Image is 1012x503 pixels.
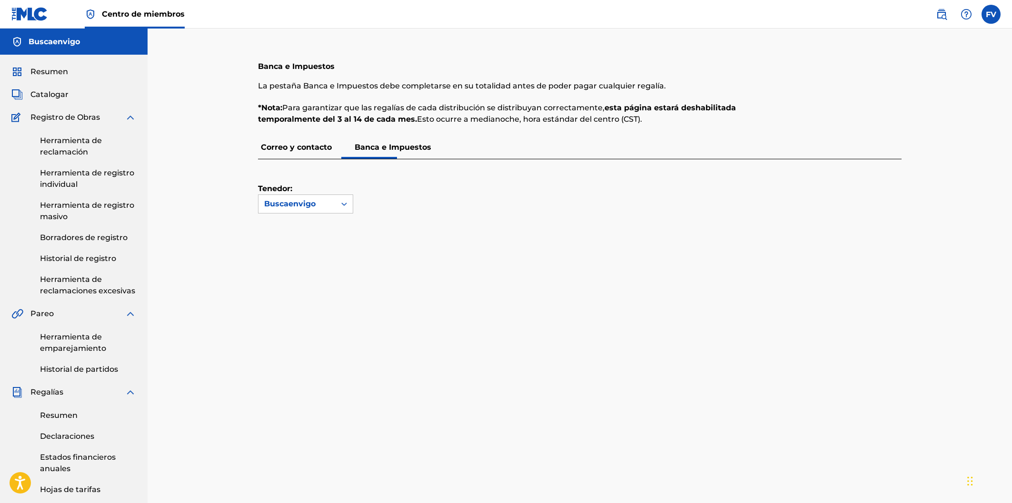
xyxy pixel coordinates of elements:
[11,308,23,319] img: Pareo
[40,410,136,421] a: Resumen
[964,457,1012,503] iframe: Widget de chat
[258,184,292,193] font: Tenedor:
[282,103,605,112] font: Para garantizar que las regalías de cada distribución se distribuyan correctamente,
[40,431,136,442] a: Declaraciones
[11,66,23,77] img: Resumen
[125,387,136,398] img: expandir
[40,332,106,353] font: Herramienta de emparejamiento
[417,115,642,124] font: Esto ocurre a medianoche, hora estándar del centro (CST).
[11,36,23,48] img: Cuentas
[85,9,96,20] img: Titular de los derechos superior
[30,90,69,99] font: Catalogar
[102,10,185,19] font: Centro de miembros
[40,167,136,190] a: Herramienta de registro individual
[11,387,23,398] img: Regalías
[985,347,1012,416] iframe: Centro de recursos
[40,365,118,374] font: Historial de partidos
[355,143,431,152] font: Banca e Impuestos
[40,411,78,420] font: Resumen
[11,66,68,77] a: ResumenResumen
[261,143,332,152] font: Correo y contacto
[258,81,666,90] font: La pestaña Banca e Impuestos debe completarse en su totalidad antes de poder pagar cualquier rega...
[40,432,94,441] font: Declaraciones
[40,485,100,494] font: Hojas de tarifas
[40,136,102,156] font: Herramienta de reclamación
[258,245,879,340] iframe: Iframe de Tipalti
[30,309,54,318] font: Pareo
[957,5,976,24] div: Ayuda
[40,453,116,473] font: Estados financieros anuales
[11,112,24,123] img: Registro de Obras
[11,89,23,100] img: Catalogar
[40,232,136,243] a: Borradores de registro
[29,36,80,48] h5: Buscaenvigo
[258,103,282,112] font: *Nota:
[40,331,136,354] a: Herramienta de emparejamiento
[40,233,128,242] font: Borradores de registro
[11,7,48,21] img: Logotipo del MLC
[40,254,116,263] font: Historial de registro
[40,275,135,295] font: Herramienta de reclamaciones excesivas
[11,89,69,100] a: CatalogarCatalogar
[40,253,136,264] a: Historial de registro
[961,9,972,20] img: ayuda
[30,113,100,122] font: Registro de Obras
[40,452,136,474] a: Estados financieros anuales
[40,484,136,495] a: Hojas de tarifas
[982,5,1001,24] div: Menú de usuario
[967,467,973,495] div: Arrastrar
[40,274,136,297] a: Herramienta de reclamaciones excesivas
[125,308,136,319] img: expandir
[40,201,134,221] font: Herramienta de registro masivo
[40,364,136,375] a: Historial de partidos
[264,199,316,208] font: Buscaenvigo
[30,387,63,397] font: Regalías
[30,67,68,76] font: Resumen
[40,135,136,158] a: Herramienta de reclamación
[258,62,335,71] font: Banca e Impuestos
[29,37,80,46] font: Buscaenvigo
[40,168,134,189] font: Herramienta de registro individual
[125,112,136,123] img: expandir
[40,200,136,222] a: Herramienta de registro masivo
[932,5,951,24] a: Búsqueda pública
[936,9,947,20] img: buscar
